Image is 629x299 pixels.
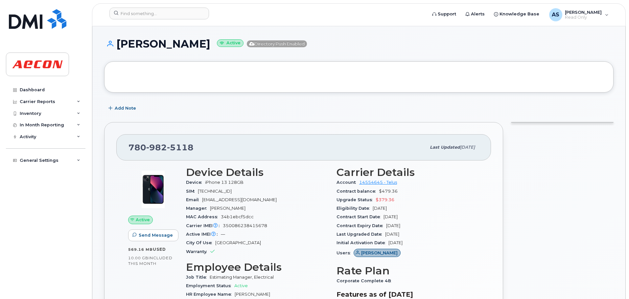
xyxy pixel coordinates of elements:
span: [EMAIL_ADDRESS][DOMAIN_NAME] [202,197,277,202]
span: Corporate Complete 48 [337,278,394,283]
span: Eligibility Date [337,206,373,211]
h1: [PERSON_NAME] [104,38,614,50]
span: used [153,247,166,252]
span: $479.36 [379,189,398,194]
span: MAC Address [186,214,221,219]
span: — [221,232,225,237]
span: Email [186,197,202,202]
h3: Features as of [DATE] [337,290,479,298]
span: Active [136,217,150,223]
small: Active [217,39,244,47]
span: 10.00 GB [128,256,149,260]
span: Contract balance [337,189,379,194]
span: [PERSON_NAME] [361,250,398,256]
img: image20231002-3703462-1ig824h.jpeg [133,170,173,209]
span: Device [186,180,205,185]
span: Estimating Manager, Electrical [210,275,274,280]
span: 982 [146,142,167,152]
span: 350086238415678 [223,223,267,228]
span: Contract Start Date [337,214,384,219]
span: Contract Expiry Date [337,223,386,228]
span: Last Upgraded Date [337,232,385,237]
span: Initial Activation Date [337,240,388,245]
span: [DATE] [460,145,475,150]
span: included this month [128,255,173,266]
span: 34b1ebcf5dcc [221,214,254,219]
span: [DATE] [385,232,399,237]
span: Send Message [139,232,173,238]
h3: Employee Details [186,261,329,273]
span: Add Note [115,105,136,111]
span: Manager [186,206,210,211]
span: 5118 [167,142,194,152]
span: [PERSON_NAME] [235,292,270,297]
span: 569.16 MB [128,247,153,252]
span: Directory Push Enabled [247,40,307,47]
span: HR Employee Name [186,292,235,297]
span: Carrier IMEI [186,223,223,228]
span: [DATE] [388,240,403,245]
span: Account [337,180,359,185]
span: [PERSON_NAME] [210,206,245,211]
h3: Rate Plan [337,265,479,277]
h3: Device Details [186,166,329,178]
span: Job Title [186,275,210,280]
span: [TECHNICAL_ID] [198,189,232,194]
span: $379.36 [376,197,394,202]
button: Send Message [128,229,178,241]
span: Upgrade Status [337,197,376,202]
span: [DATE] [384,214,398,219]
span: Active [234,283,248,288]
span: Warranty [186,249,210,254]
span: 780 [128,142,194,152]
span: SIM [186,189,198,194]
span: Employment Status [186,283,234,288]
span: [DATE] [373,206,387,211]
button: Add Note [104,102,142,114]
h3: Carrier Details [337,166,479,178]
span: City Of Use [186,240,215,245]
a: 14554645 - Telus [359,180,397,185]
a: [PERSON_NAME] [354,250,401,255]
span: Users [337,250,354,255]
span: [GEOGRAPHIC_DATA] [215,240,261,245]
span: Active IMEI [186,232,221,237]
span: iPhone 13 128GB [205,180,244,185]
span: [DATE] [386,223,400,228]
span: Last updated [430,145,460,150]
